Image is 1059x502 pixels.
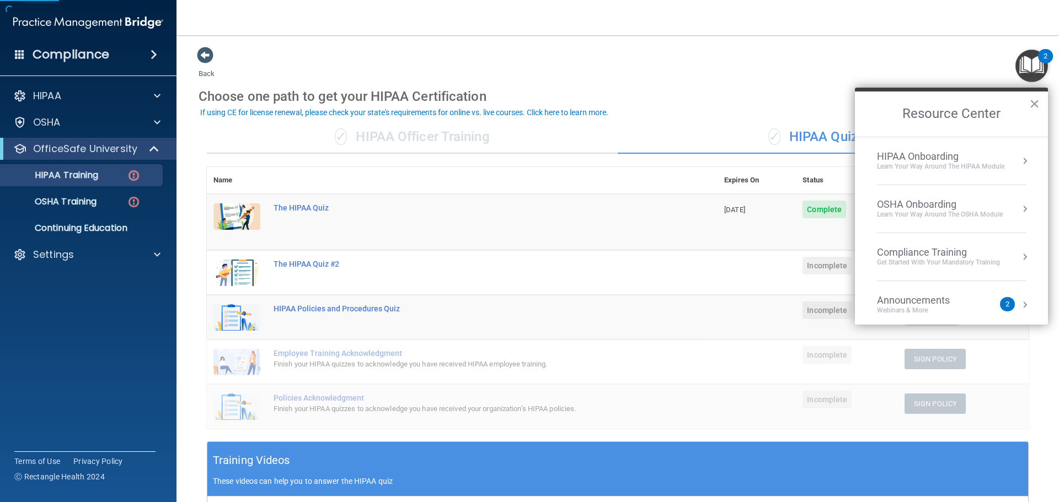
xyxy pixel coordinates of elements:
div: Finish your HIPAA quizzes to acknowledge you have received your organization’s HIPAA policies. [274,402,662,415]
div: Get Started with your mandatory training [877,258,1000,267]
div: Learn Your Way around the HIPAA module [877,162,1004,171]
span: ✓ [768,128,780,145]
button: Close [1029,95,1040,112]
div: Choose one path to get your HIPAA Certification [199,80,1037,112]
th: Status [796,167,898,194]
span: Incomplete [803,301,852,319]
div: Policies Acknowledgment [274,393,662,402]
div: Learn your way around the OSHA module [877,210,1003,219]
a: Privacy Policy [73,456,123,467]
span: [DATE] [724,206,745,214]
p: OfficeSafe University [33,142,137,155]
div: 2 [1044,56,1047,71]
div: OSHA Onboarding [877,198,1003,210]
p: Settings [33,248,74,261]
div: If using CE for license renewal, please check your state's requirements for online vs. live cours... [200,109,608,116]
p: These videos can help you to answer the HIPAA quiz [213,477,1023,485]
h4: Compliance [33,47,109,62]
button: Open Resource Center, 2 new notifications [1015,50,1048,82]
h2: Resource Center [855,91,1048,137]
div: Webinars & More [877,306,972,315]
div: The HIPAA Quiz [274,203,662,212]
th: Expires On [718,167,796,194]
h5: Training Videos [213,451,290,470]
div: HIPAA Officer Training [207,121,618,154]
div: Resource Center [855,88,1048,325]
a: Terms of Use [14,456,60,467]
span: Incomplete [803,346,852,364]
div: The HIPAA Quiz #2 [274,260,662,268]
div: Compliance Training [877,246,1000,258]
div: HIPAA Quizzes [618,121,1029,154]
span: Incomplete [803,257,852,274]
p: OSHA [33,116,61,129]
button: Sign Policy [905,393,966,414]
a: Back [199,56,215,78]
span: Incomplete [803,391,852,408]
img: danger-circle.6113f641.png [127,195,141,209]
span: Complete [803,201,846,218]
a: OfficeSafe University [13,142,160,155]
a: Settings [13,248,161,261]
th: Name [207,167,267,194]
button: Sign Policy [905,349,966,369]
p: OSHA Training [7,196,97,207]
a: OSHA [13,116,161,129]
p: HIPAA [33,89,61,102]
button: If using CE for license renewal, please check your state's requirements for online vs. live cours... [199,107,610,118]
span: Ⓒ Rectangle Health 2024 [14,471,105,482]
span: ✓ [335,128,347,145]
div: Employee Training Acknowledgment [274,349,662,358]
img: danger-circle.6113f641.png [127,169,141,182]
a: HIPAA [13,89,161,102]
div: HIPAA Onboarding [877,150,1004,163]
p: Continuing Education [7,223,158,234]
img: PMB logo [13,12,163,34]
div: Announcements [877,294,972,306]
div: Finish your HIPAA quizzes to acknowledge you have received HIPAA employee training. [274,358,662,371]
div: HIPAA Policies and Procedures Quiz [274,304,662,313]
p: HIPAA Training [7,170,98,181]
